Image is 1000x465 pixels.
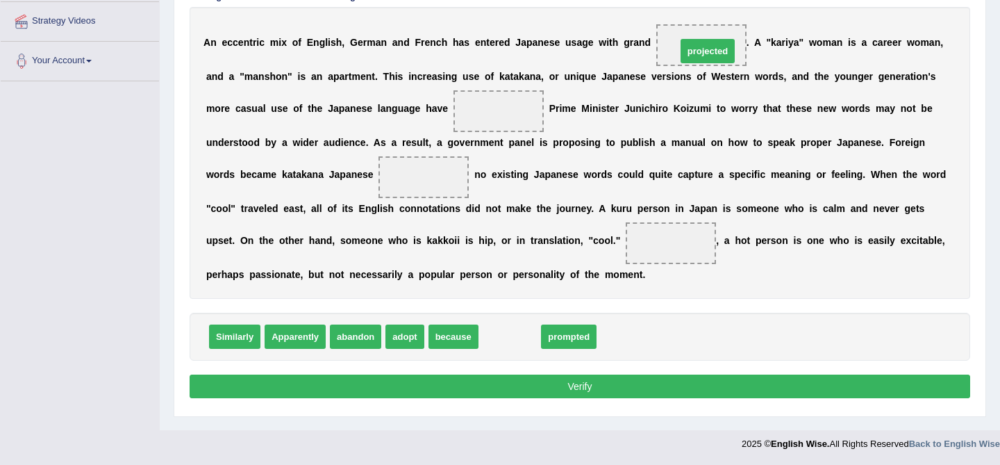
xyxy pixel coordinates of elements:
[689,103,694,114] b: z
[822,37,831,48] b: m
[739,103,745,114] b: o
[878,71,885,82] b: g
[848,37,851,48] b: i
[717,103,720,114] b: t
[513,71,519,82] b: a
[311,71,317,82] b: a
[408,71,411,82] b: i
[884,71,890,82] b: e
[375,71,378,82] b: .
[537,37,544,48] b: n
[426,103,432,114] b: h
[203,37,210,48] b: A
[726,71,731,82] b: s
[778,71,784,82] b: s
[491,71,494,82] b: f
[544,37,549,48] b: e
[437,103,442,114] b: v
[392,37,398,48] b: a
[392,103,398,114] b: g
[922,71,928,82] b: n
[576,37,582,48] b: a
[915,37,921,48] b: o
[840,71,846,82] b: o
[519,71,524,82] b: k
[720,71,726,82] b: e
[339,103,345,114] b: p
[229,71,235,82] b: a
[570,71,576,82] b: n
[656,24,747,66] span: Drop target
[342,37,344,48] b: ,
[797,71,803,82] b: n
[711,71,720,82] b: W
[251,103,258,114] b: u
[212,71,218,82] b: n
[336,37,342,48] b: h
[328,71,333,82] b: a
[674,71,681,82] b: o
[298,37,301,48] b: f
[644,103,650,114] b: c
[313,37,319,48] b: n
[754,37,761,48] b: A
[782,37,785,48] b: r
[265,71,270,82] b: s
[931,71,936,82] b: s
[878,37,883,48] b: a
[864,71,869,82] b: e
[928,71,930,82] b: '
[887,37,892,48] b: e
[535,71,541,82] b: a
[367,103,372,114] b: e
[293,103,299,114] b: o
[872,37,878,48] b: c
[319,37,326,48] b: g
[581,103,590,114] b: M
[640,71,646,82] b: e
[282,71,288,82] b: n
[612,71,619,82] b: p
[459,37,465,48] b: a
[898,37,901,48] b: r
[244,37,250,48] b: n
[474,71,479,82] b: e
[674,103,681,114] b: K
[892,37,898,48] b: e
[658,103,662,114] b: r
[331,37,336,48] b: s
[731,71,735,82] b: t
[776,37,782,48] b: a
[240,71,244,82] b: "
[681,103,687,114] b: o
[317,103,323,114] b: e
[530,71,536,82] b: n
[481,37,487,48] b: n
[299,103,303,114] b: f
[635,103,642,114] b: n
[852,71,858,82] b: n
[591,71,597,82] b: e
[361,103,367,114] b: s
[415,37,421,48] b: F
[292,37,299,48] b: o
[376,37,381,48] b: a
[222,37,227,48] b: e
[686,71,692,82] b: s
[526,37,533,48] b: p
[360,71,366,82] b: e
[846,71,852,82] b: u
[367,37,375,48] b: m
[672,71,674,82] b: i
[572,37,577,48] b: s
[788,37,794,48] b: y
[436,37,442,48] b: c
[325,37,328,48] b: l
[386,103,392,114] b: n
[630,103,636,114] b: u
[913,71,916,82] b: i
[554,37,560,48] b: e
[206,103,215,114] b: m
[694,103,700,114] b: u
[270,37,278,48] b: m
